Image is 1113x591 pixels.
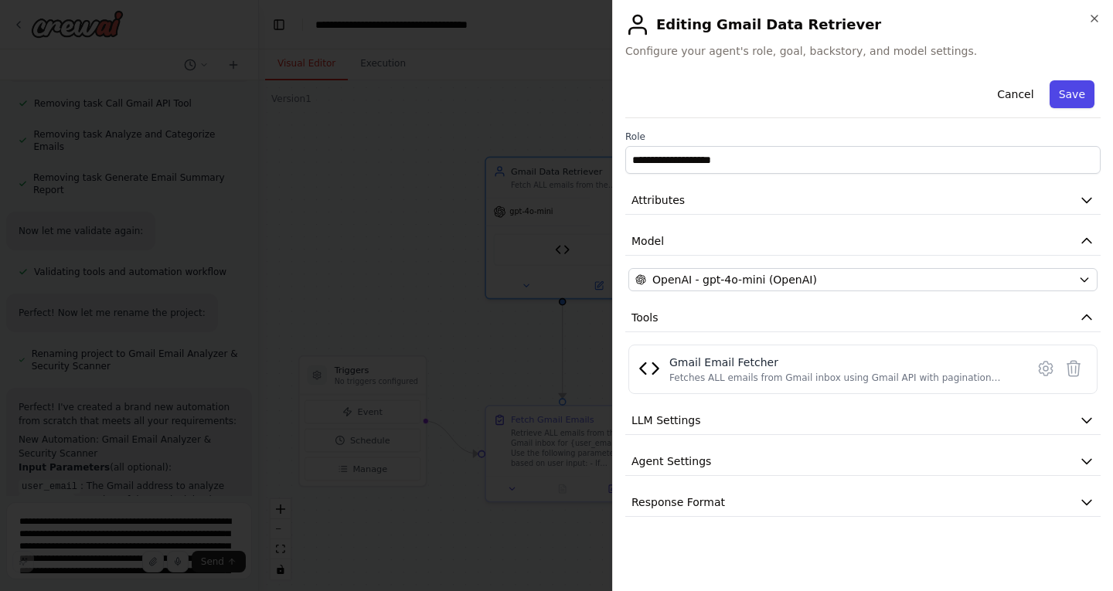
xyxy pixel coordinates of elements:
span: Agent Settings [631,453,711,469]
button: Model [625,227,1101,256]
button: Response Format [625,488,1101,517]
span: Tools [631,310,659,325]
button: Cancel [988,80,1043,108]
label: Role [625,131,1101,143]
img: Gmail Email Fetcher [638,358,660,379]
span: OpenAI - gpt-4o-mini (OpenAI) [652,272,817,287]
button: Attributes [625,186,1101,215]
button: Save [1050,80,1094,108]
button: LLM Settings [625,406,1101,435]
div: Gmail Email Fetcher [669,355,1016,370]
button: Agent Settings [625,447,1101,476]
div: Fetches ALL emails from Gmail inbox using Gmail API with pagination support and flexible date fil... [669,372,1016,384]
span: Model [631,233,664,249]
span: Response Format [631,494,725,510]
span: LLM Settings [631,413,701,428]
span: Attributes [631,192,685,208]
button: OpenAI - gpt-4o-mini (OpenAI) [628,268,1098,291]
h2: Editing Gmail Data Retriever [625,12,1101,37]
button: Tools [625,304,1101,332]
button: Delete tool [1060,355,1087,382]
span: Configure your agent's role, goal, backstory, and model settings. [625,43,1101,59]
button: Configure tool [1032,355,1060,382]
